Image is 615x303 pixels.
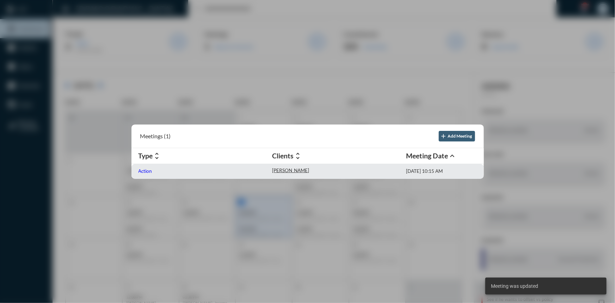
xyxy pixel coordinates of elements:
[272,152,294,160] h2: Clients
[294,152,302,160] mat-icon: unfold_more
[139,168,152,174] p: Action
[491,283,538,290] span: Meeting was updated
[406,168,443,174] p: [DATE] 10:15 AM
[140,133,171,139] h2: Meetings (1)
[440,133,447,140] mat-icon: add
[406,152,448,160] h2: Meeting Date
[139,152,153,160] h2: Type
[439,131,475,141] button: Add Meeting
[153,152,161,160] mat-icon: unfold_more
[272,168,309,173] p: [PERSON_NAME]
[448,152,457,160] mat-icon: expand_less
